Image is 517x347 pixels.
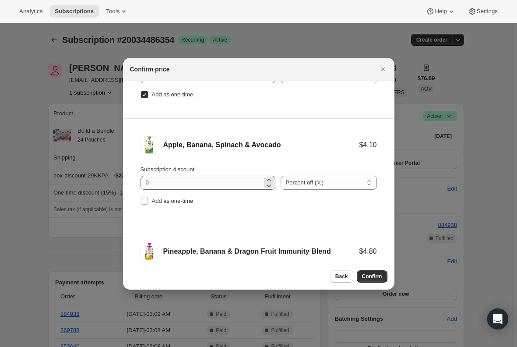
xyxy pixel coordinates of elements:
[106,8,120,15] span: Tools
[141,243,158,260] img: Pineapple, Banana & Dragon Fruit Immunity Blend
[152,91,193,98] span: Add as one-time
[335,273,348,280] span: Back
[19,8,42,15] span: Analytics
[357,270,387,283] button: Confirm
[14,5,48,18] button: Analytics
[163,247,359,256] div: Pineapple, Banana & Dragon Fruit Immunity Blend
[55,8,94,15] span: Subscriptions
[463,5,503,18] button: Settings
[49,5,99,18] button: Subscriptions
[130,65,170,74] h2: Confirm price
[359,141,376,149] div: $4.10
[101,5,134,18] button: Tools
[163,141,359,149] div: Apple, Banana, Spinach & Avocado
[435,8,447,15] span: Help
[152,198,193,204] span: Add as one-time
[362,273,382,280] span: Confirm
[477,8,498,15] span: Settings
[487,308,508,329] div: Open Intercom Messenger
[359,247,376,256] div: $4.80
[330,270,353,283] button: Back
[141,166,195,173] span: Subscription discount
[141,136,158,154] img: Apple, Banana, Spinach & Avocado
[421,5,461,18] button: Help
[377,63,389,75] button: Close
